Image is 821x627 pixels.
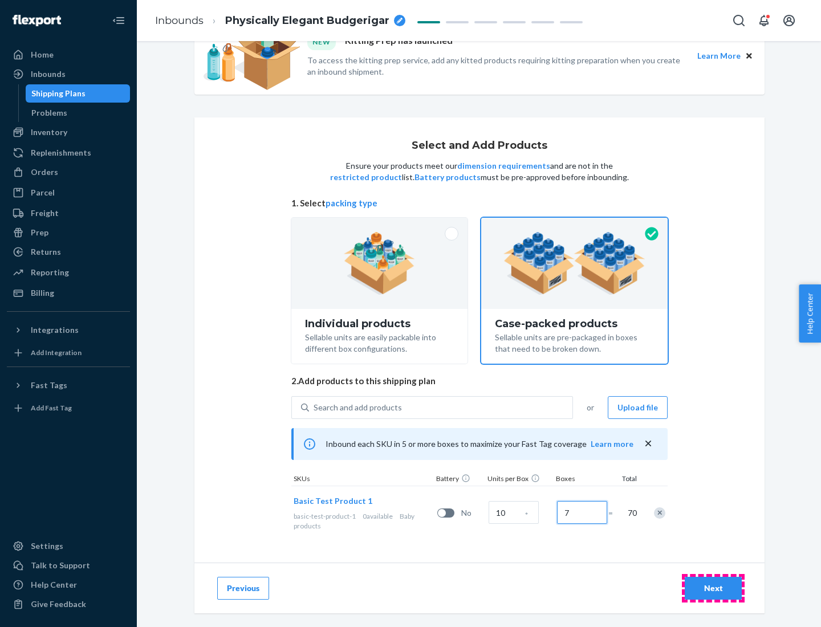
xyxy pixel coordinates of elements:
[7,123,130,141] a: Inventory
[503,232,645,295] img: case-pack.59cecea509d18c883b923b81aeac6d0b.png
[31,246,61,258] div: Returns
[799,284,821,343] button: Help Center
[7,144,130,162] a: Replenishments
[7,46,130,64] a: Home
[31,68,66,80] div: Inbounds
[326,197,377,209] button: packing type
[611,474,639,486] div: Total
[26,104,131,122] a: Problems
[31,166,58,178] div: Orders
[685,577,742,600] button: Next
[294,495,372,507] button: Basic Test Product 1
[608,396,668,419] button: Upload file
[485,474,554,486] div: Units per Box
[26,84,131,103] a: Shipping Plans
[314,402,402,413] div: Search and add products
[7,204,130,222] a: Freight
[31,267,69,278] div: Reporting
[344,232,415,295] img: individual-pack.facf35554cb0f1810c75b2bd6df2d64e.png
[305,329,454,355] div: Sellable units are easily packable into different box configurations.
[291,375,668,387] span: 2. Add products to this shipping plan
[294,496,372,506] span: Basic Test Product 1
[7,184,130,202] a: Parcel
[31,107,67,119] div: Problems
[554,474,611,486] div: Boxes
[31,187,55,198] div: Parcel
[31,127,67,138] div: Inventory
[31,560,90,571] div: Talk to Support
[146,4,414,38] ol: breadcrumbs
[434,474,485,486] div: Battery
[608,507,620,519] span: =
[7,556,130,575] a: Talk to Support
[495,318,654,329] div: Case-packed products
[461,507,484,519] span: No
[7,595,130,613] button: Give Feedback
[345,34,453,50] p: Kitting Prep has launched
[7,376,130,394] button: Fast Tags
[778,9,800,32] button: Open account menu
[31,598,86,610] div: Give Feedback
[7,399,130,417] a: Add Fast Tag
[291,428,668,460] div: Inbound each SKU in 5 or more boxes to maximize your Fast Tag coverage
[294,512,356,520] span: basic-test-product-1
[412,140,547,152] h1: Select and Add Products
[7,344,130,362] a: Add Integration
[155,14,204,27] a: Inbounds
[31,348,82,357] div: Add Integration
[31,49,54,60] div: Home
[625,507,637,519] span: 70
[307,34,336,50] div: NEW
[329,160,630,183] p: Ensure your products meet our and are not in the list. must be pre-approved before inbounding.
[457,160,550,172] button: dimension requirements
[587,402,594,413] span: or
[31,147,91,158] div: Replenishments
[557,501,607,524] input: Number of boxes
[753,9,775,32] button: Open notifications
[489,501,539,524] input: Case Quantity
[7,223,130,242] a: Prep
[31,207,59,219] div: Freight
[694,583,732,594] div: Next
[697,50,741,62] button: Learn More
[414,172,481,183] button: Battery products
[31,88,86,99] div: Shipping Plans
[225,14,389,28] span: Physically Elegant Budgerigar
[31,540,63,552] div: Settings
[643,438,654,450] button: close
[7,243,130,261] a: Returns
[31,324,79,336] div: Integrations
[291,474,434,486] div: SKUs
[654,507,665,519] div: Remove Item
[743,50,755,62] button: Close
[13,15,61,26] img: Flexport logo
[7,576,130,594] a: Help Center
[727,9,750,32] button: Open Search Box
[107,9,130,32] button: Close Navigation
[7,163,130,181] a: Orders
[291,197,668,209] span: 1. Select
[363,512,393,520] span: 0 available
[31,287,54,299] div: Billing
[7,263,130,282] a: Reporting
[307,55,687,78] p: To access the kitting prep service, add any kitted products requiring kitting preparation when yo...
[591,438,633,450] button: Learn more
[7,537,130,555] a: Settings
[330,172,402,183] button: restricted product
[31,579,77,591] div: Help Center
[305,318,454,329] div: Individual products
[31,403,72,413] div: Add Fast Tag
[495,329,654,355] div: Sellable units are pre-packaged in boxes that need to be broken down.
[7,65,130,83] a: Inbounds
[31,380,67,391] div: Fast Tags
[31,227,48,238] div: Prep
[294,511,433,531] div: Baby products
[217,577,269,600] button: Previous
[7,284,130,302] a: Billing
[7,321,130,339] button: Integrations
